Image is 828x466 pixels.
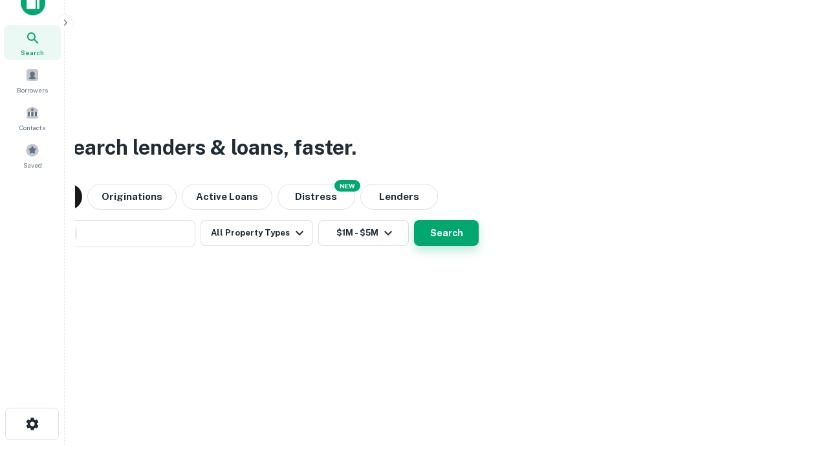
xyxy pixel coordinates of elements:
a: Borrowers [4,63,61,98]
h3: Search lenders & loans, faster. [59,132,356,163]
button: Search [414,220,479,246]
a: Saved [4,138,61,173]
button: All Property Types [201,220,313,246]
button: Active Loans [182,184,272,210]
a: Contacts [4,100,61,135]
span: Search [21,47,44,58]
button: Search distressed loans with lien and other non-mortgage details. [278,184,355,210]
button: $1M - $5M [318,220,409,246]
a: Search [4,25,61,60]
iframe: Chat Widget [763,362,828,425]
button: Originations [87,184,177,210]
button: Lenders [360,184,438,210]
span: Borrowers [17,85,48,95]
div: NEW [334,180,360,192]
span: Saved [23,160,42,170]
span: Contacts [19,122,45,133]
